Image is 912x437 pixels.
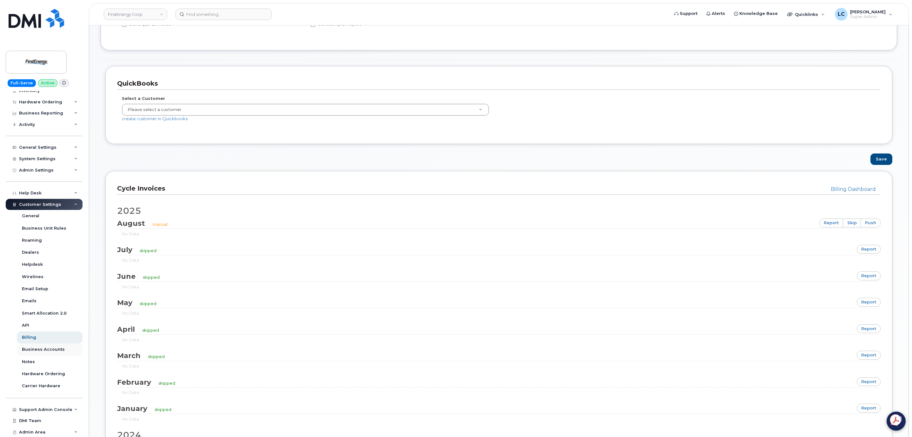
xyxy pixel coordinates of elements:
a: Knowledge Base [730,7,782,20]
div: No Data [122,363,876,369]
div: Quicklinks [783,8,829,21]
a: report [857,324,881,333]
a: Alerts [702,7,730,20]
span: Alerts [712,10,725,17]
div: No Data [122,337,876,343]
div: No Data [122,284,876,290]
a: report [857,298,881,307]
div: No Data [122,416,876,422]
span: August [117,219,151,228]
span: May [117,298,139,307]
a: FirstEnergy Corp [104,9,167,20]
a: Support [670,7,702,20]
span: skipped [140,248,156,253]
a: Billing Dashboard [831,186,876,192]
span: skipped [158,381,175,386]
span: skipped [155,407,171,412]
span: Support [680,10,697,17]
a: push [861,218,881,227]
h3: QuickBooks [117,79,876,88]
a: create customer in Quickbooks [122,116,188,121]
div: No Data [122,389,876,395]
div: No Data [122,231,876,237]
a: report [819,218,843,227]
span: [PERSON_NAME] [850,9,886,14]
span: skipped [143,275,160,280]
span: April [117,325,141,334]
a: report [857,404,881,413]
span: skipped [148,354,165,359]
a: report [857,351,881,360]
div: Logan Cole [830,8,897,21]
span: skipped [142,328,159,333]
span: June [117,272,142,281]
a: report [857,271,881,280]
span: skipped [140,301,156,306]
h3: Cycle Invoices [117,184,876,193]
h2: 2025 [117,206,881,216]
a: report [857,377,881,386]
div: No Data [122,257,876,263]
span: February [117,378,157,387]
button: Save [870,153,892,165]
span: LC [838,10,845,18]
span: manual [152,222,168,227]
span: Knowledge Base [739,10,778,17]
label: Select a Customer [122,95,165,101]
a: report [857,245,881,254]
div: No Data [122,310,876,316]
input: Find something... [175,9,272,20]
span: March [117,351,147,360]
a: Please select a customer [122,104,489,115]
span: January [117,404,154,413]
span: Super Admin [850,14,886,19]
span: Please select a customer [124,107,182,113]
a: skip [843,218,861,227]
span: July [117,245,139,254]
span: Quicklinks [795,12,818,17]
